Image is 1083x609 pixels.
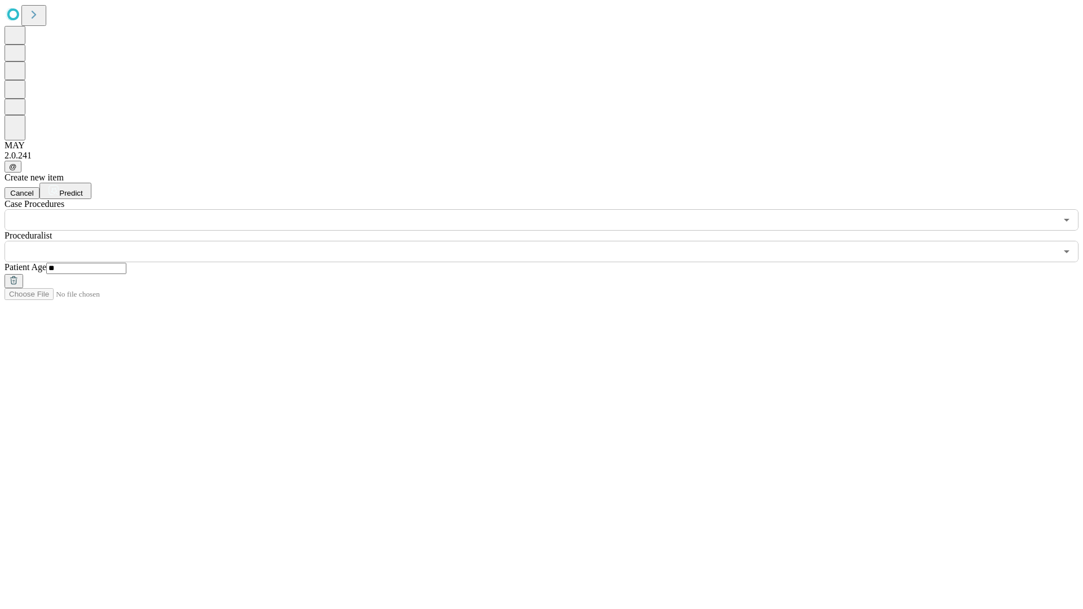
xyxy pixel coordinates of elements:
button: Open [1059,212,1075,228]
span: Scheduled Procedure [5,199,64,209]
button: Open [1059,244,1075,259]
div: MAY [5,140,1078,151]
span: Cancel [10,189,34,197]
div: 2.0.241 [5,151,1078,161]
span: Predict [59,189,82,197]
button: Predict [39,183,91,199]
button: Cancel [5,187,39,199]
span: Proceduralist [5,231,52,240]
span: Create new item [5,173,64,182]
span: @ [9,162,17,171]
span: Patient Age [5,262,46,272]
button: @ [5,161,21,173]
